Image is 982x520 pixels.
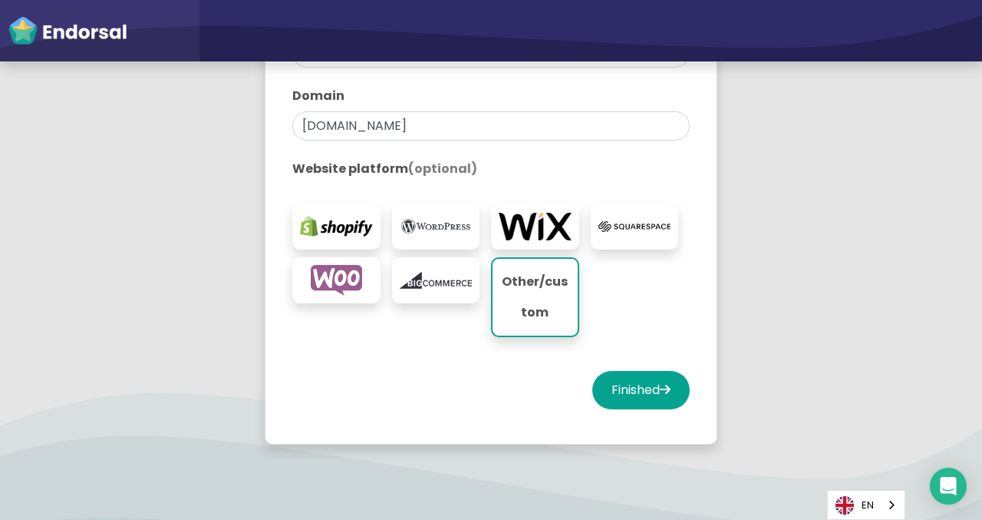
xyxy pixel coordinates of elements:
[592,371,690,409] button: Finished
[827,490,905,520] aside: Language selected: English
[828,491,905,519] a: EN
[400,265,473,296] img: bigcommerce.com-logo.png
[499,211,572,242] img: wix.com-logo.png
[292,160,690,178] label: Website platform
[408,160,477,177] span: (optional)
[827,490,905,520] div: Language
[598,211,671,242] img: squarespace.com-logo.png
[292,111,690,141] input: eg. websitename.com
[8,15,127,46] img: endorsal-logo-white@2x.png
[500,267,570,328] p: Other/custom
[400,211,473,242] img: wordpress.org-logo.png
[292,87,690,105] label: Domain
[930,468,967,505] div: Open Intercom Messenger
[300,211,373,242] img: shopify.com-logo.png
[300,265,373,296] img: woocommerce.com-logo.png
